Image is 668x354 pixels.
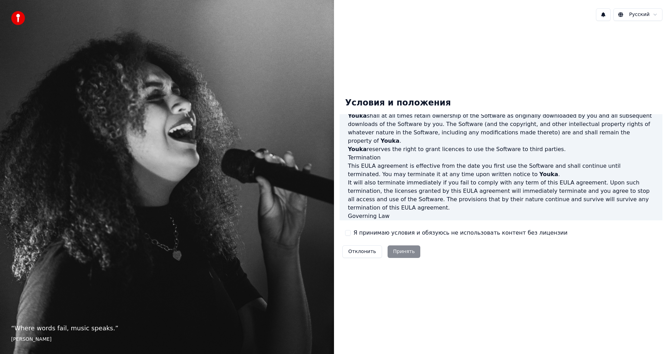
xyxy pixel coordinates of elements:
label: Я принимаю условия и обязуюсь не использовать контент без лицензии [353,229,567,237]
h3: Governing Law [348,212,654,220]
p: This EULA agreement is effective from the date you first use the Software and shall continue unti... [348,162,654,179]
p: This EULA agreement, and any dispute arising out of or in connection with this EULA agreement, sh... [348,220,654,237]
span: Youka [539,171,558,178]
p: reserves the right to grant licences to use the Software to third parties. [348,145,654,154]
p: It will also terminate immediately if you fail to comply with any term of this EULA agreement. Up... [348,179,654,212]
footer: [PERSON_NAME] [11,336,323,343]
p: shall at all times retain ownership of the Software as originally downloaded by you and all subse... [348,112,654,145]
h3: Termination [348,154,654,162]
button: Отклонить [342,245,382,258]
span: Youka [348,146,367,152]
div: Условия и положения [340,92,456,114]
span: Youka [381,137,399,144]
p: “ Where words fail, music speaks. ” [11,323,323,333]
span: Youka [348,112,367,119]
img: youka [11,11,25,25]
